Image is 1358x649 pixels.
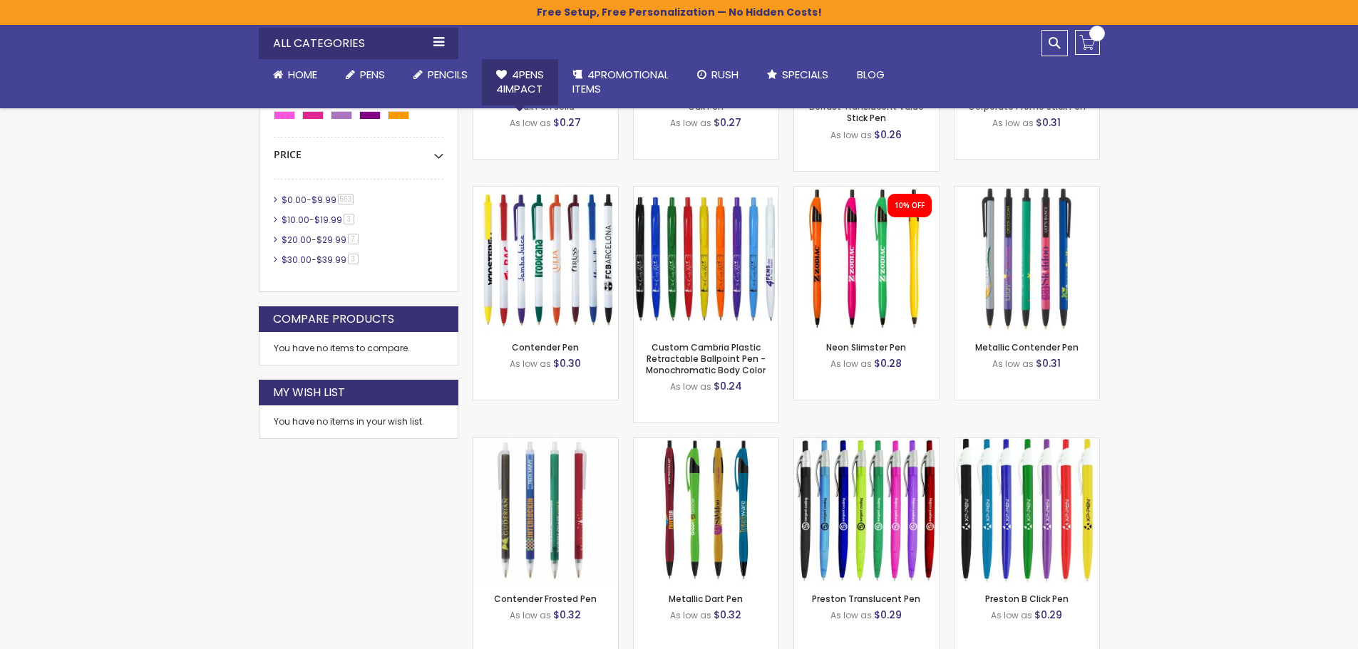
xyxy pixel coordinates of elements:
[714,608,741,622] span: $0.32
[874,356,902,370] span: $0.28
[572,67,669,96] span: 4PROMOTIONAL ITEMS
[857,67,885,82] span: Blog
[288,67,317,82] span: Home
[274,137,443,162] div: Price
[259,59,331,90] a: Home
[473,186,618,198] a: Contender Pen
[344,214,354,224] span: 3
[259,332,458,365] div: You have no items to compare.
[753,59,843,90] a: Specials
[399,59,482,90] a: Pencils
[812,593,920,605] a: Preston Translucent Pen
[278,214,359,226] a: $10.00-$19.993
[348,234,359,244] span: 7
[278,194,359,206] a: $0.00-$9.99563
[278,254,364,266] a: $30.00-$39.993
[975,341,1079,353] a: Metallic Contender Pen
[794,187,939,331] img: Neon Slimster Pen
[874,608,902,622] span: $0.29
[955,438,1099,583] img: Preston B Click Pen
[794,186,939,198] a: Neon Slimster Pen
[274,416,443,427] div: You have no items in your wish list.
[558,59,683,105] a: 4PROMOTIONALITEMS
[830,609,872,621] span: As low as
[634,187,778,331] img: Custom Cambria Plastic Retractable Ballpoint Pen - Monochromatic Body Color
[282,214,309,226] span: $10.00
[510,358,551,370] span: As low as
[331,59,399,90] a: Pens
[714,379,742,393] span: $0.24
[512,341,579,353] a: Contender Pen
[282,194,307,206] span: $0.00
[955,437,1099,450] a: Preston B Click Pen
[830,358,872,370] span: As low as
[991,609,1032,621] span: As low as
[985,593,1069,605] a: Preston B Click Pen
[496,67,544,96] span: 4Pens 4impact
[473,438,618,583] img: Contender Frosted Pen
[895,201,925,211] div: 10% OFF
[553,356,581,370] span: $0.30
[1036,115,1061,130] span: $0.31
[510,117,551,129] span: As low as
[711,67,739,82] span: Rush
[282,234,312,246] span: $20.00
[826,341,906,353] a: Neon Slimster Pen
[317,254,346,266] span: $39.99
[273,311,394,327] strong: Compare Products
[553,115,581,130] span: $0.27
[634,437,778,450] a: Metallic Dart Pen
[312,194,336,206] span: $9.99
[314,214,342,226] span: $19.99
[782,67,828,82] span: Specials
[473,187,618,331] img: Contender Pen
[473,437,618,450] a: Contender Frosted Pen
[992,358,1034,370] span: As low as
[794,438,939,583] img: Preston Translucent Pen
[714,115,741,130] span: $0.27
[992,117,1034,129] span: As low as
[670,117,711,129] span: As low as
[259,28,458,59] div: All Categories
[634,438,778,583] img: Metallic Dart Pen
[482,59,558,105] a: 4Pens4impact
[830,129,872,141] span: As low as
[670,609,711,621] span: As low as
[874,128,902,142] span: $0.26
[273,385,345,400] strong: My Wish List
[510,609,551,621] span: As low as
[794,437,939,450] a: Preston Translucent Pen
[282,254,312,266] span: $30.00
[338,194,354,204] span: 563
[428,67,468,82] span: Pencils
[317,234,346,246] span: $29.99
[1034,608,1062,622] span: $0.29
[634,186,778,198] a: Custom Cambria Plastic Retractable Ballpoint Pen - Monochromatic Body Color
[955,186,1099,198] a: Metallic Contender Pen
[553,608,581,622] span: $0.32
[646,341,766,376] a: Custom Cambria Plastic Retractable Ballpoint Pen - Monochromatic Body Color
[683,59,753,90] a: Rush
[494,593,597,605] a: Contender Frosted Pen
[360,67,385,82] span: Pens
[669,593,743,605] a: Metallic Dart Pen
[809,100,924,124] a: Belfast Translucent Value Stick Pen
[1036,356,1061,370] span: $0.31
[955,187,1099,331] img: Metallic Contender Pen
[278,234,364,246] a: $20.00-$29.997
[348,254,359,264] span: 3
[670,380,711,393] span: As low as
[843,59,899,90] a: Blog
